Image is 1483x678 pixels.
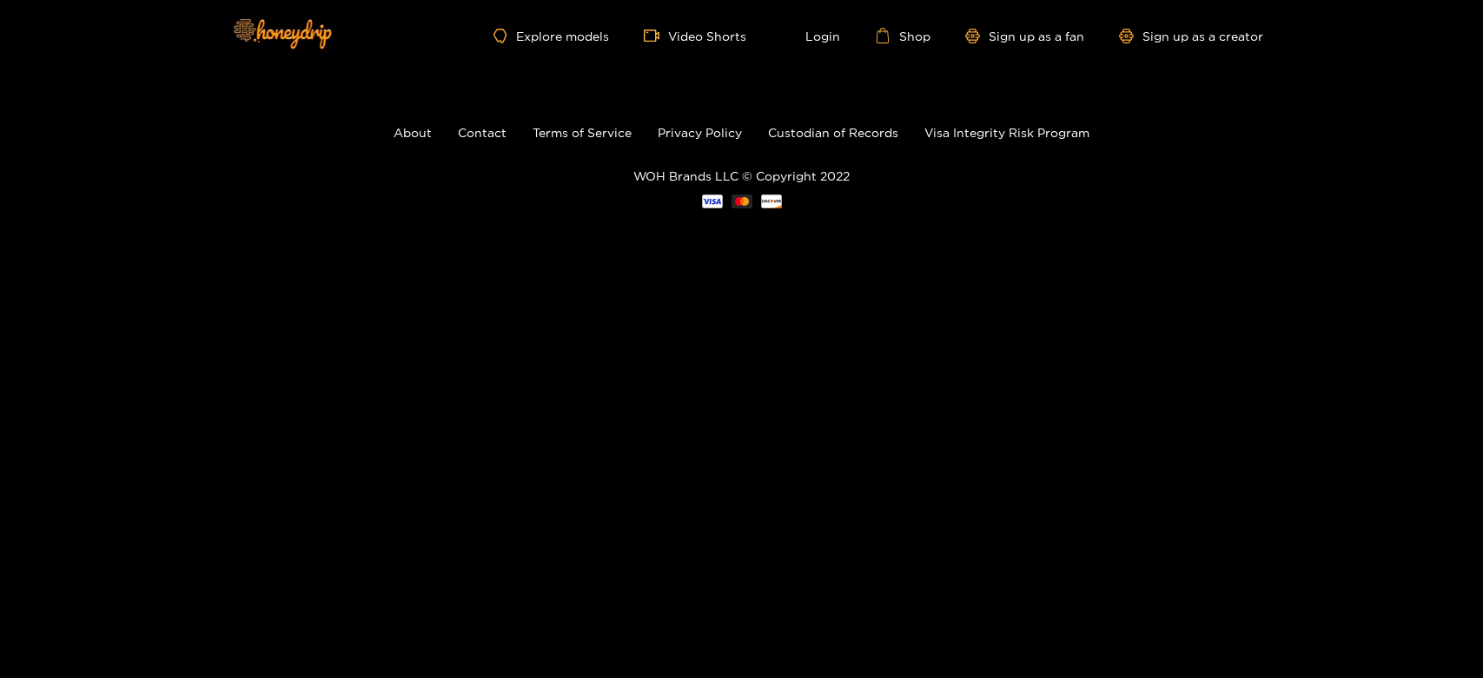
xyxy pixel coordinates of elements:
[924,126,1089,139] a: Visa Integrity Risk Program
[458,126,506,139] a: Contact
[493,29,608,43] a: Explore models
[533,126,632,139] a: Terms of Service
[394,126,432,139] a: About
[644,28,746,43] a: Video Shorts
[658,126,742,139] a: Privacy Policy
[965,29,1084,43] a: Sign up as a fan
[875,28,930,43] a: Shop
[1119,29,1263,43] a: Sign up as a creator
[768,126,898,139] a: Custodian of Records
[644,28,668,43] span: video-camera
[781,28,840,43] a: Login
